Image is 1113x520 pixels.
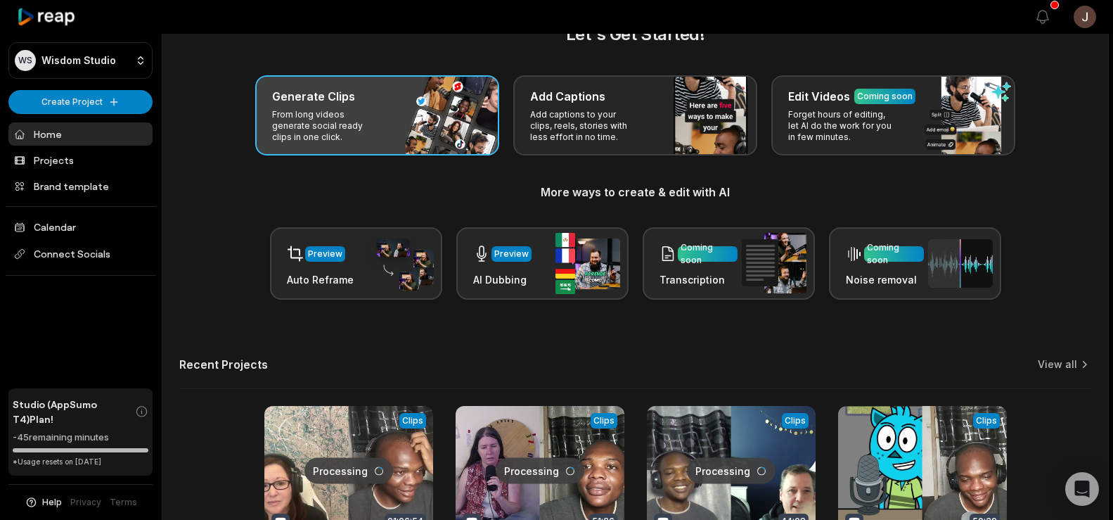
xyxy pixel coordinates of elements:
[742,233,806,293] img: transcription.png
[308,248,342,260] div: Preview
[25,496,62,509] button: Help
[555,233,620,294] img: ai_dubbing.png
[494,248,529,260] div: Preview
[788,88,850,105] h3: Edit Videos
[867,241,921,267] div: Coming soon
[13,431,148,445] div: -45 remaining minutes
[681,241,735,267] div: Coming soon
[660,272,738,287] h3: Transcription
[369,236,434,291] img: auto_reframe.png
[13,397,135,426] span: Studio (AppSumo T4) Plan!
[13,457,148,467] div: *Usage resets on [DATE]
[70,496,101,509] a: Privacy
[8,215,153,239] a: Calendar
[41,54,116,67] p: Wisdom Studio
[530,109,639,143] p: Add captions to your clips, reels, stories with less effort in no time.
[179,22,1091,47] h2: Let's Get Started!
[530,88,605,105] h3: Add Captions
[8,148,153,172] a: Projects
[8,90,153,114] button: Create Project
[857,90,913,103] div: Coming soon
[846,272,924,287] h3: Noise removal
[15,50,36,71] div: WS
[8,175,153,198] a: Brand template
[287,272,354,287] h3: Auto Reframe
[473,272,532,287] h3: AI Dubbing
[1065,472,1099,506] div: Open Intercom Messenger
[788,109,897,143] p: Forget hours of editing, let AI do the work for you in few minutes.
[179,357,268,372] h2: Recent Projects
[179,184,1091,201] h3: More ways to create & edit with AI
[8,241,153,267] span: Connect Socials
[1038,357,1077,372] a: View all
[928,239,993,288] img: noise_removal.png
[272,88,355,105] h3: Generate Clips
[42,496,62,509] span: Help
[272,109,381,143] p: From long videos generate social ready clips in one click.
[8,122,153,146] a: Home
[110,496,137,509] a: Terms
